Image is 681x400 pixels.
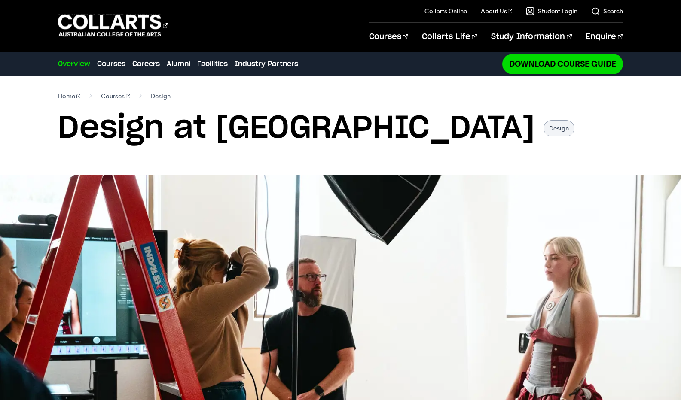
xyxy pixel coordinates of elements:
a: Download Course Guide [502,54,623,74]
a: Enquire [586,23,623,51]
a: Courses [101,90,130,102]
a: Courses [369,23,408,51]
a: Collarts Life [422,23,477,51]
a: Study Information [491,23,572,51]
a: Home [58,90,81,102]
a: Student Login [526,7,577,15]
a: Search [591,7,623,15]
a: Facilities [197,59,228,69]
span: Design [151,90,171,102]
h1: Design at [GEOGRAPHIC_DATA] [58,109,535,148]
a: Collarts Online [424,7,467,15]
a: Industry Partners [235,59,298,69]
a: About Us [481,7,513,15]
p: Design [544,120,574,136]
a: Courses [97,59,125,69]
div: Go to homepage [58,13,168,38]
a: Alumni [167,59,190,69]
a: Careers [132,59,160,69]
a: Overview [58,59,90,69]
